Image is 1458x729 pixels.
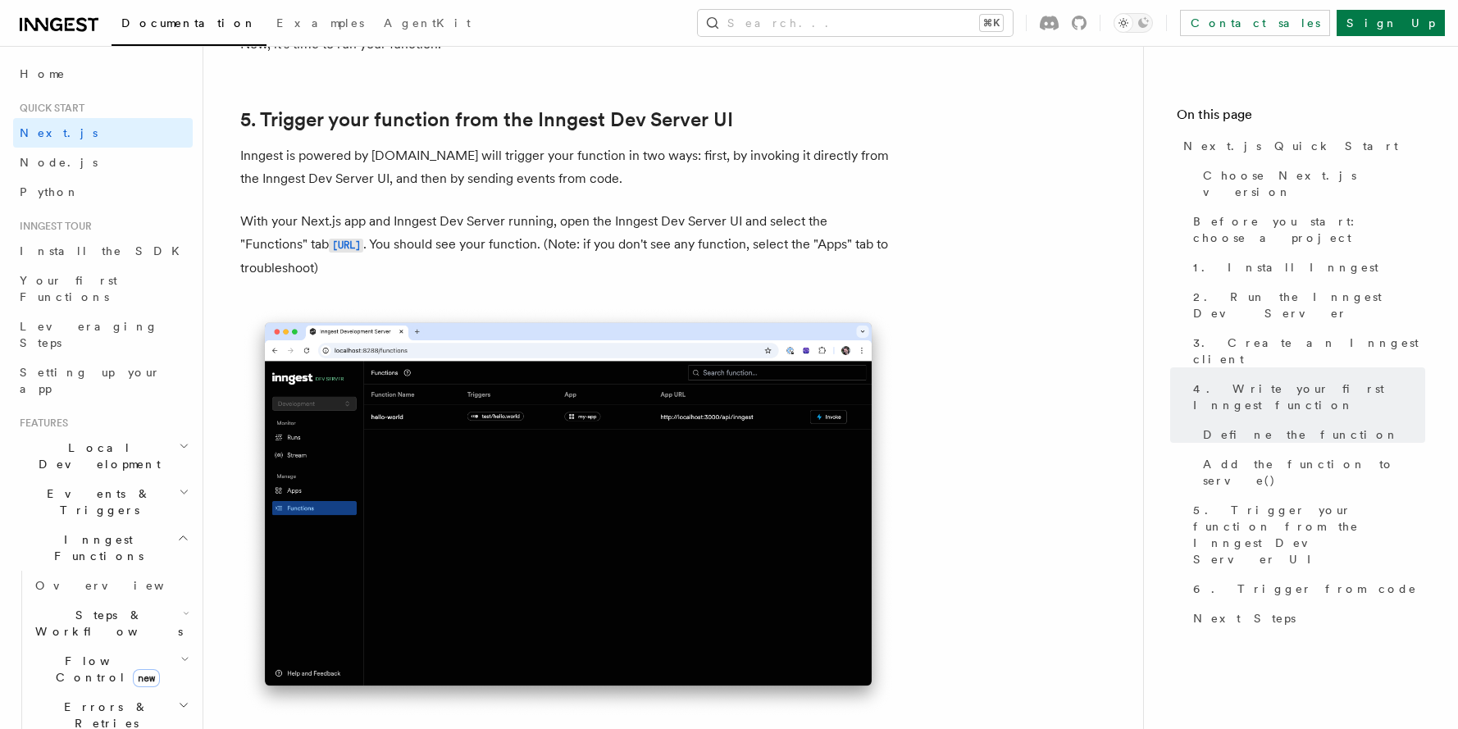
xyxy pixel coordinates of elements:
a: Leveraging Steps [13,312,193,358]
span: Events & Triggers [13,485,179,518]
code: [URL] [329,239,363,253]
span: Overview [35,579,204,592]
span: Local Development [13,440,179,472]
span: Setting up your app [20,366,161,395]
a: Node.js [13,148,193,177]
button: Steps & Workflows [29,600,193,646]
p: With your Next.js app and Inngest Dev Server running, open the Inngest Dev Server UI and select t... [240,210,896,280]
span: 3. Create an Inngest client [1193,335,1425,367]
p: Inngest is powered by [DOMAIN_NAME] will trigger your function in two ways: first, by invoking it... [240,144,896,190]
span: 4. Write your first Inngest function [1193,380,1425,413]
a: Overview [29,571,193,600]
img: Inngest Dev Server web interface's functions tab with functions listed [240,306,896,718]
a: Define the function [1196,420,1425,449]
h4: On this page [1177,105,1425,131]
a: Next Steps [1187,604,1425,633]
span: Before you start: choose a project [1193,213,1425,246]
a: Home [13,59,193,89]
span: 2. Run the Inngest Dev Server [1193,289,1425,321]
span: new [133,669,160,687]
a: Choose Next.js version [1196,161,1425,207]
span: Examples [276,16,364,30]
span: Inngest Functions [13,531,177,564]
a: Setting up your app [13,358,193,403]
span: Your first Functions [20,274,117,303]
a: Your first Functions [13,266,193,312]
span: 6. Trigger from code [1193,581,1417,597]
a: 2. Run the Inngest Dev Server [1187,282,1425,328]
button: Local Development [13,433,193,479]
a: Contact sales [1180,10,1330,36]
a: Install the SDK [13,236,193,266]
span: Node.js [20,156,98,169]
a: Python [13,177,193,207]
span: Add the function to serve() [1203,456,1425,489]
span: AgentKit [384,16,471,30]
a: Next.js [13,118,193,148]
a: 5. Trigger your function from the Inngest Dev Server UI [240,108,733,131]
span: Next.js [20,126,98,139]
a: Before you start: choose a project [1187,207,1425,253]
a: [URL] [329,236,363,252]
a: Examples [267,5,374,44]
button: Inngest Functions [13,525,193,571]
span: Leveraging Steps [20,320,158,349]
a: Documentation [112,5,267,46]
span: Define the function [1203,426,1399,443]
span: 1. Install Inngest [1193,259,1378,276]
a: 5. Trigger your function from the Inngest Dev Server UI [1187,495,1425,574]
button: Search...⌘K [698,10,1013,36]
span: Inngest tour [13,220,92,233]
button: Events & Triggers [13,479,193,525]
a: 6. Trigger from code [1187,574,1425,604]
span: Quick start [13,102,84,115]
kbd: ⌘K [980,15,1003,31]
button: Toggle dark mode [1114,13,1153,33]
span: Documentation [121,16,257,30]
a: 4. Write your first Inngest function [1187,374,1425,420]
span: Home [20,66,66,82]
a: 3. Create an Inngest client [1187,328,1425,374]
span: Steps & Workflows [29,607,183,640]
span: 5. Trigger your function from the Inngest Dev Server UI [1193,502,1425,567]
span: Python [20,185,80,198]
span: Install the SDK [20,244,189,257]
span: Next Steps [1193,610,1296,626]
button: Flow Controlnew [29,646,193,692]
a: Next.js Quick Start [1177,131,1425,161]
span: Features [13,417,68,430]
a: 1. Install Inngest [1187,253,1425,282]
a: Sign Up [1337,10,1445,36]
a: Add the function to serve() [1196,449,1425,495]
span: Choose Next.js version [1203,167,1425,200]
a: AgentKit [374,5,481,44]
span: Flow Control [29,653,180,686]
span: Next.js Quick Start [1183,138,1398,154]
